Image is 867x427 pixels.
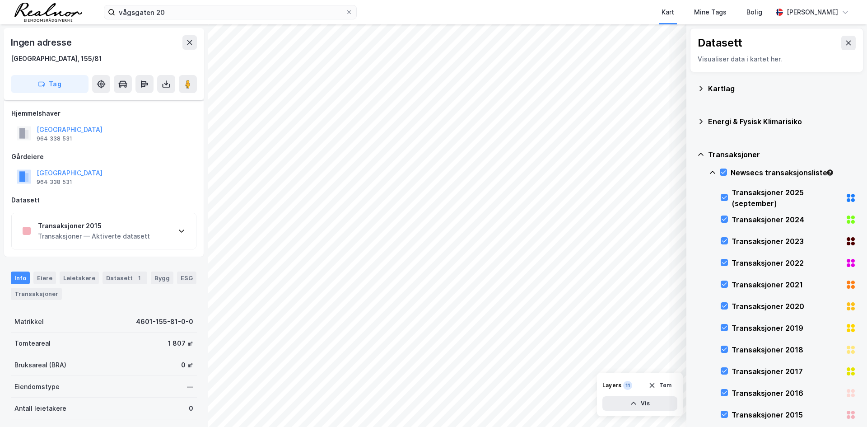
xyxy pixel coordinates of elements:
[38,231,150,242] div: Transaksjoner — Aktiverte datasett
[822,384,867,427] iframe: Chat Widget
[708,83,856,94] div: Kartlag
[11,35,73,50] div: Ingen adresse
[37,135,72,142] div: 964 338 531
[746,7,762,18] div: Bolig
[698,54,856,65] div: Visualiser data i kartet her.
[187,381,193,392] div: —
[11,288,62,300] div: Transaksjoner
[731,167,856,178] div: Newsecs transaksjonsliste
[11,75,89,93] button: Tag
[602,396,677,411] button: Vis
[14,338,51,349] div: Tomteareal
[708,149,856,160] div: Transaksjoner
[14,316,44,327] div: Matrikkel
[822,384,867,427] div: Kontrollprogram for chat
[732,366,842,377] div: Transaksjoner 2017
[732,323,842,333] div: Transaksjoner 2019
[11,272,30,284] div: Info
[732,344,842,355] div: Transaksjoner 2018
[14,381,60,392] div: Eiendomstype
[643,378,677,393] button: Tøm
[181,360,193,371] div: 0 ㎡
[662,7,674,18] div: Kart
[732,187,842,209] div: Transaksjoner 2025 (september)
[11,108,196,119] div: Hjemmelshaver
[732,388,842,399] div: Transaksjoner 2016
[14,3,82,22] img: realnor-logo.934646d98de889bb5806.png
[732,214,842,225] div: Transaksjoner 2024
[136,316,193,327] div: 4601-155-81-0-0
[37,178,72,186] div: 964 338 531
[14,403,66,414] div: Antall leietakere
[60,272,99,284] div: Leietakere
[11,53,102,64] div: [GEOGRAPHIC_DATA], 155/81
[189,403,193,414] div: 0
[826,169,834,177] div: Tooltip anchor
[14,360,66,371] div: Bruksareal (BRA)
[787,7,838,18] div: [PERSON_NAME]
[732,301,842,312] div: Transaksjoner 2020
[168,338,193,349] div: 1 807 ㎡
[11,195,196,206] div: Datasett
[623,381,632,390] div: 11
[177,272,196,284] div: ESG
[103,272,147,284] div: Datasett
[33,272,56,284] div: Eiere
[602,382,621,389] div: Layers
[115,5,345,19] input: Søk på adresse, matrikkel, gårdeiere, leietakere eller personer
[135,273,144,282] div: 1
[708,116,856,127] div: Energi & Fysisk Klimarisiko
[38,221,150,231] div: Transaksjoner 2015
[732,236,842,247] div: Transaksjoner 2023
[732,258,842,268] div: Transaksjoner 2022
[698,36,742,50] div: Datasett
[732,409,842,420] div: Transaksjoner 2015
[732,279,842,290] div: Transaksjoner 2021
[694,7,727,18] div: Mine Tags
[11,151,196,162] div: Gårdeiere
[151,272,173,284] div: Bygg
